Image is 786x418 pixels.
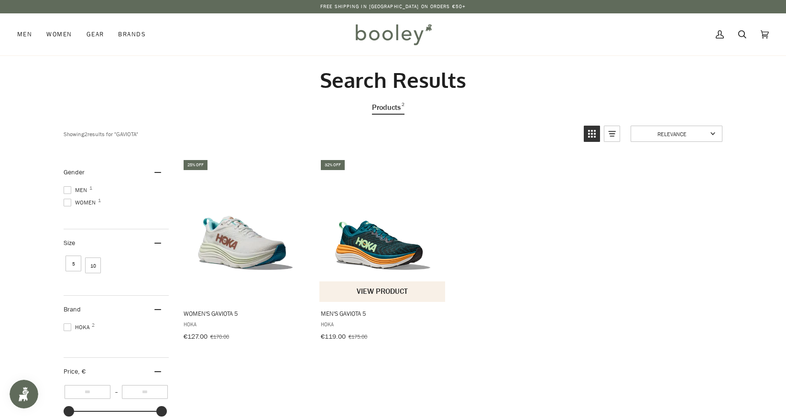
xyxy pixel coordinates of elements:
[64,168,85,177] span: Gender
[637,129,707,138] span: Relevance
[321,309,445,318] span: Men's Gaviota 5
[78,367,86,376] span: , €
[87,30,104,39] span: Gear
[39,13,79,55] a: Women
[64,67,722,93] h2: Search Results
[122,385,168,399] input: Maximum value
[17,13,39,55] a: Men
[10,380,38,408] iframe: Button to open loyalty program pop-up
[89,186,92,191] span: 1
[64,238,75,247] span: Size
[46,30,72,39] span: Women
[319,167,446,293] img: Hoka Men's Gaviota 5 Deep Lagoon / Sherbet - Booley Galway
[111,13,153,55] a: Brands
[64,323,92,332] span: Hoka
[319,159,446,344] a: Men's Gaviota 5
[321,332,346,341] span: €119.00
[92,323,95,328] span: 2
[349,332,367,341] span: €175.00
[184,332,207,341] span: €127.00
[110,388,122,396] span: –
[64,126,577,142] div: Showing results for " "
[184,320,307,328] span: Hoka
[98,198,101,203] span: 1
[64,198,98,207] span: Women
[84,129,87,138] b: 2
[182,167,309,293] img: Hoka Women's Gaviota 5 Frost / Rose Gold - Booley Galway
[320,3,466,11] p: Free Shipping in [GEOGRAPHIC_DATA] on Orders €50+
[17,30,32,39] span: Men
[604,126,620,142] a: View list mode
[319,281,445,302] button: View product
[64,367,86,376] span: Price
[182,159,309,344] a: Women's Gaviota 5
[321,320,445,328] span: Hoka
[64,305,81,314] span: Brand
[584,126,600,142] a: View grid mode
[210,332,229,341] span: €170.00
[184,160,207,170] div: 25% off
[79,13,111,55] a: Gear
[372,101,404,115] a: View Products Tab
[118,30,146,39] span: Brands
[351,21,435,48] img: Booley
[65,385,110,399] input: Minimum value
[321,160,345,170] div: 32% off
[402,101,404,114] span: 2
[64,186,90,194] span: Men
[85,257,101,273] span: Size: 10
[65,256,81,271] span: Size: 5
[631,126,722,142] a: Sort options
[184,309,307,318] span: Women's Gaviota 5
